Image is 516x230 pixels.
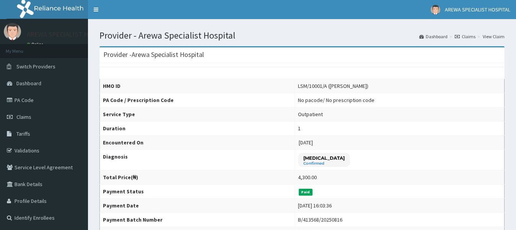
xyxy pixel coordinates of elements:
img: User Image [4,23,21,40]
div: 4,300.00 [298,173,317,181]
th: Total Price(₦) [100,170,295,185]
a: Online [27,42,45,47]
th: Duration [100,121,295,136]
div: [DATE] 16:03:36 [298,202,332,209]
span: Claims [16,113,31,120]
th: Diagnosis [100,150,295,170]
p: AREWA SPECIALIST HOSPITAL [27,31,114,38]
a: Dashboard [419,33,448,40]
span: [DATE] [299,139,313,146]
th: PA Code / Prescription Code [100,93,295,107]
span: Dashboard [16,80,41,87]
img: User Image [431,5,440,15]
th: Payment Batch Number [100,213,295,227]
div: 1 [298,125,301,132]
span: Paid [299,189,313,196]
span: AREWA SPECIALIST HOSPITAL [445,6,510,13]
th: Payment Date [100,199,295,213]
p: [MEDICAL_DATA] [303,155,345,161]
div: Outpatient [298,110,323,118]
th: Payment Status [100,185,295,199]
div: LSM/10001/A ([PERSON_NAME]) [298,82,368,90]
a: View Claim [483,33,505,40]
th: HMO ID [100,79,295,93]
div: No pacode / No prescription code [298,96,374,104]
th: Encountered On [100,136,295,150]
small: Confirmed [303,162,345,165]
span: Switch Providers [16,63,55,70]
span: Tariffs [16,130,30,137]
div: B/413568/20250816 [298,216,342,224]
h3: Provider - Arewa Specialist Hospital [103,51,204,58]
h1: Provider - Arewa Specialist Hospital [99,31,505,40]
th: Service Type [100,107,295,121]
a: Claims [455,33,475,40]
